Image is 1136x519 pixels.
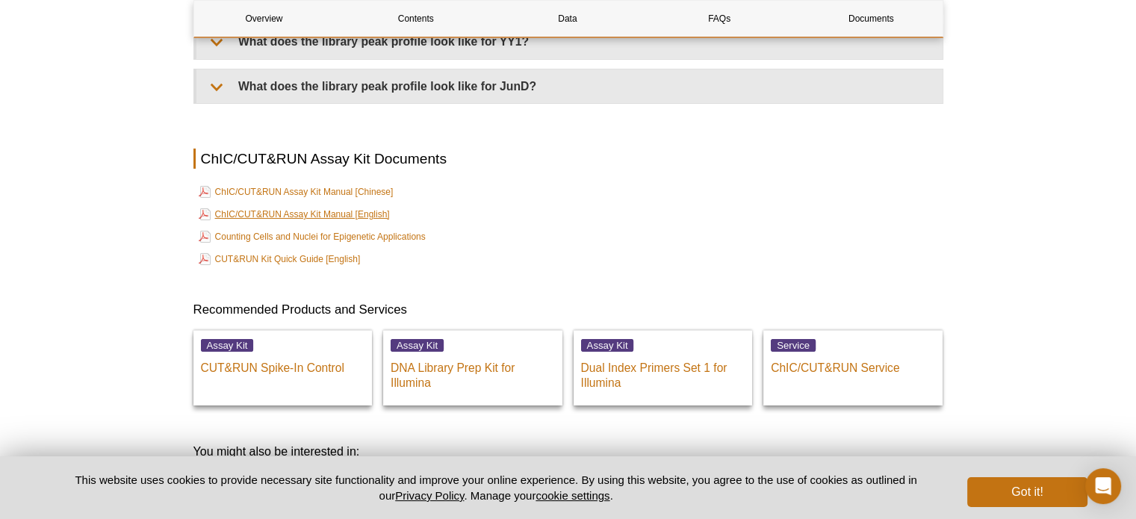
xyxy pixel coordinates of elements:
summary: What does the library peak profile look like for JunD? [196,69,943,103]
p: CUT&RUN Spike-In Control [201,353,365,376]
span: Service [771,339,816,352]
a: Documents [801,1,941,37]
a: Overview [194,1,335,37]
span: Assay Kit [201,339,254,352]
p: DNA Library Prep Kit for Illumina [391,353,555,391]
span: Assay Kit [391,339,444,352]
button: Got it! [967,477,1087,507]
div: Open Intercom Messenger [1085,468,1121,504]
button: cookie settings [536,489,609,502]
a: Assay Kit CUT&RUN Spike-In Control [193,330,373,405]
a: Contents [346,1,486,37]
a: ChIC/CUT&RUN Assay Kit Manual [English] [199,205,390,223]
a: FAQs [649,1,789,37]
a: Assay Kit Dual Index Primers Set 1 for Illumina [574,330,753,405]
a: Counting Cells and Nuclei for Epigenetic Applications [199,228,426,246]
p: ChIC/CUT&RUN Service [771,353,935,376]
span: Assay Kit [581,339,634,352]
a: Assay Kit DNA Library Prep Kit for Illumina [383,330,562,405]
h3: Recommended Products and Services [193,301,943,319]
a: Service ChIC/CUT&RUN Service [763,330,943,405]
a: Data [497,1,638,37]
p: Dual Index Primers Set 1 for Illumina [581,353,745,391]
a: ChIC/CUT&RUN Assay Kit Manual [Chinese] [199,183,394,201]
summary: What does the library peak profile look like for YY1? [196,25,943,58]
h3: You might also be interested in: [193,443,943,461]
h2: ChIC/CUT&RUN Assay Kit Documents [193,149,943,169]
a: Privacy Policy [395,489,464,502]
p: This website uses cookies to provide necessary site functionality and improve your online experie... [49,472,943,503]
a: CUT&RUN Kit Quick Guide [English] [199,250,361,268]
